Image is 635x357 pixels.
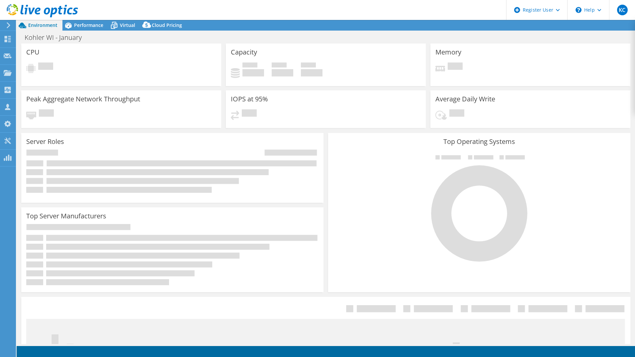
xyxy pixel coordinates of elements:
[617,5,628,15] span: KC
[435,95,495,103] h3: Average Daily Write
[26,212,106,220] h3: Top Server Manufacturers
[435,49,461,56] h3: Memory
[26,49,40,56] h3: CPU
[28,22,57,28] span: Environment
[576,7,582,13] svg: \n
[242,109,257,118] span: Pending
[242,62,257,69] span: Used
[272,69,293,76] h4: 0 GiB
[301,69,322,76] h4: 0 GiB
[231,95,268,103] h3: IOPS at 95%
[74,22,103,28] span: Performance
[301,62,316,69] span: Total
[38,62,53,71] span: Pending
[231,49,257,56] h3: Capacity
[152,22,182,28] span: Cloud Pricing
[120,22,135,28] span: Virtual
[448,62,463,71] span: Pending
[242,69,264,76] h4: 0 GiB
[333,138,625,145] h3: Top Operating Systems
[449,109,464,118] span: Pending
[26,95,140,103] h3: Peak Aggregate Network Throughput
[26,138,64,145] h3: Server Roles
[272,62,287,69] span: Free
[22,34,92,41] h1: Kohler WI - January
[39,109,54,118] span: Pending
